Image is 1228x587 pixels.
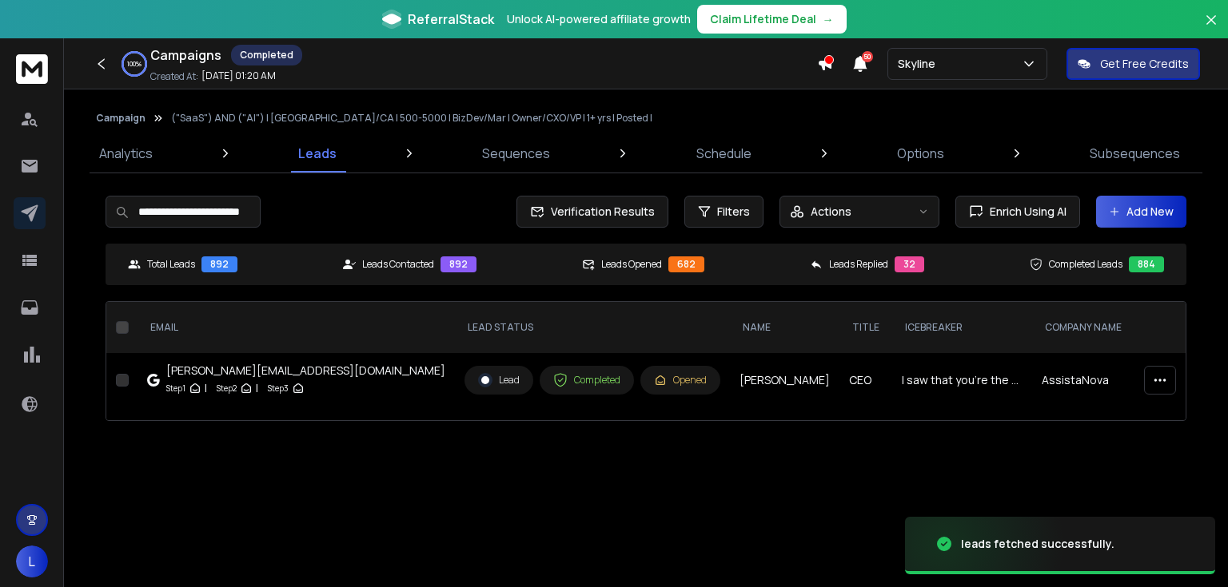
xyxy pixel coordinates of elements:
[983,204,1067,220] span: Enrich Using AI
[1096,196,1186,228] button: Add New
[1100,56,1189,72] p: Get Free Credits
[553,373,620,387] div: Completed
[217,380,237,396] p: Step 2
[668,256,704,272] div: 682
[895,256,924,272] div: 32
[1080,134,1190,173] a: Subsequences
[16,545,48,577] button: L
[811,204,851,220] p: Actions
[898,56,942,72] p: Skyline
[601,258,662,271] p: Leads Opened
[150,70,198,83] p: Created At:
[166,380,185,396] p: Step 1
[127,59,142,69] p: 100 %
[268,380,289,396] p: Step 3
[887,134,954,173] a: Options
[147,258,195,271] p: Total Leads
[544,204,655,220] span: Verification Results
[482,144,550,163] p: Sequences
[955,196,1080,228] button: Enrich Using AI
[507,11,691,27] p: Unlock AI-powered affiliate growth
[472,134,560,173] a: Sequences
[687,134,761,173] a: Schedule
[829,258,888,271] p: Leads Replied
[961,536,1114,552] div: leads fetched successfully.
[205,380,207,396] p: |
[408,10,494,29] span: ReferralStack
[684,196,764,228] button: Filters
[730,302,839,353] th: NAME
[1201,10,1222,48] button: Close banner
[201,69,276,82] p: [DATE] 01:20 AM
[862,51,873,62] span: 50
[839,353,892,407] td: CEO
[654,374,707,387] div: Opened
[171,112,652,125] p: ("SaaS") AND ("AI") | [GEOGRAPHIC_DATA]/CA | 500-5000 | BizDev/Mar | Owner/CXO/VP | 1+ yrs | Post...
[298,144,337,163] p: Leads
[96,112,146,125] button: Campaign
[90,134,162,173] a: Analytics
[256,380,258,396] p: |
[201,256,237,272] div: 892
[1049,258,1122,271] p: Completed Leads
[1067,48,1200,80] button: Get Free Credits
[231,45,302,65] div: Completed
[696,144,752,163] p: Schedule
[362,258,434,271] p: Leads Contacted
[1032,302,1134,353] th: Company Name
[897,144,944,163] p: Options
[823,11,834,27] span: →
[1032,353,1134,407] td: AssistaNova
[99,144,153,163] p: Analytics
[697,5,847,34] button: Claim Lifetime Deal→
[166,363,445,379] div: [PERSON_NAME][EMAIL_ADDRESS][DOMAIN_NAME]
[441,256,476,272] div: 892
[455,302,730,353] th: LEAD STATUS
[892,353,1032,407] td: I saw that you're the CEO at [GEOGRAPHIC_DATA]. I just helped a similar marketing agency book mee...
[138,302,455,353] th: EMAIL
[289,134,346,173] a: Leads
[1129,256,1164,272] div: 884
[892,302,1032,353] th: icebreaker
[1090,144,1180,163] p: Subsequences
[717,204,750,220] span: Filters
[516,196,668,228] button: Verification Results
[478,373,520,387] div: Lead
[839,302,892,353] th: title
[730,353,839,407] td: [PERSON_NAME]
[150,46,221,65] h1: Campaigns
